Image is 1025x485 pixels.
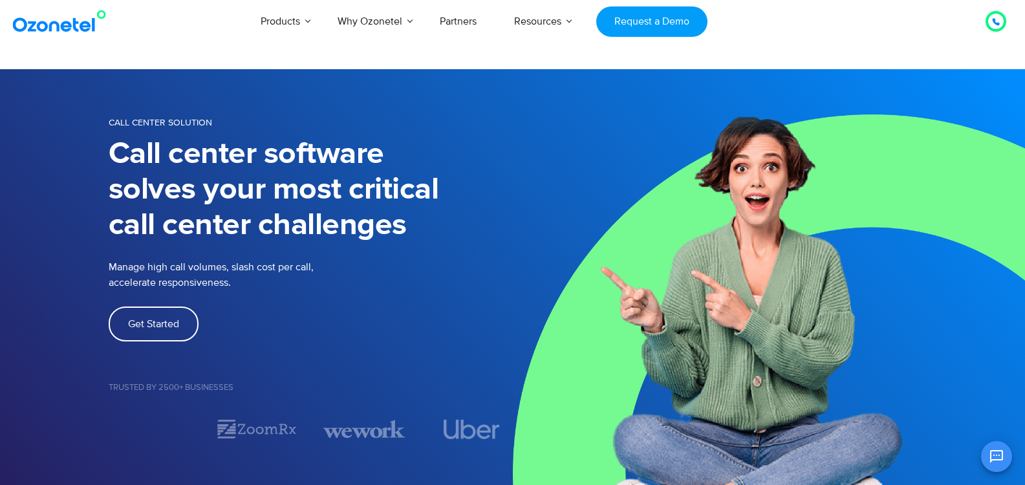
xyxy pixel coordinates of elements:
img: wework [323,418,405,440]
button: Open chat [981,441,1012,472]
h1: Call center software solves your most critical call center challenges [109,136,513,243]
div: 3 / 7 [323,418,405,440]
div: Image Carousel [109,418,513,440]
div: 4 / 7 [431,420,512,439]
img: zoomrx [216,418,297,440]
div: 2 / 7 [216,418,297,440]
span: Call Center Solution [109,117,212,128]
span: Get Started [128,319,179,329]
div: 1 / 7 [109,422,190,437]
h5: Trusted by 2500+ Businesses [109,383,513,392]
a: Request a Demo [596,6,707,37]
a: Get Started [109,307,199,341]
img: uber [444,420,500,439]
p: Manage high call volumes, slash cost per call, accelerate responsiveness. [109,259,400,290]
